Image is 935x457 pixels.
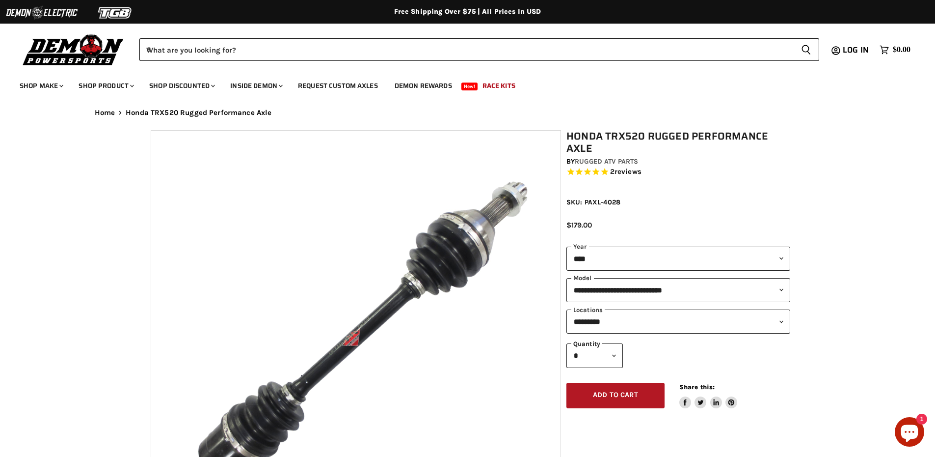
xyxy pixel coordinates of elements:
div: by [566,156,790,167]
span: Rated 5.0 out of 5 stars 2 reviews [566,167,790,177]
a: $0.00 [875,43,915,57]
a: Request Custom Axles [291,76,385,96]
a: Home [95,109,115,117]
select: keys [566,310,790,334]
span: Share this: [679,383,715,391]
img: TGB Logo 2 [79,3,152,22]
img: Demon Electric Logo 2 [5,3,79,22]
button: Search [793,38,819,61]
a: Race Kits [475,76,523,96]
nav: Breadcrumbs [75,109,860,117]
span: 2 reviews [610,168,641,176]
a: Shop Make [12,76,69,96]
a: Shop Product [71,76,140,96]
img: Demon Powersports [20,32,127,67]
select: year [566,247,790,271]
div: SKU: PAXL-4028 [566,197,790,207]
ul: Main menu [12,72,908,96]
span: Honda TRX520 Rugged Performance Axle [126,109,271,117]
inbox-online-store-chat: Shopify online store chat [892,417,927,449]
span: $179.00 [566,221,592,229]
select: Quantity [566,343,623,368]
span: Log in [843,44,869,56]
span: Add to cart [593,391,638,399]
form: Product [139,38,819,61]
div: Free Shipping Over $75 | All Prices In USD [75,7,860,16]
input: When autocomplete results are available use up and down arrows to review and enter to select [139,38,793,61]
span: New! [461,83,478,90]
select: modal-name [566,278,790,302]
button: Add to cart [566,383,665,409]
a: Shop Discounted [142,76,221,96]
aside: Share this: [679,383,738,409]
a: Log in [838,46,875,55]
a: Rugged ATV Parts [575,157,638,166]
h1: Honda TRX520 Rugged Performance Axle [566,130,790,155]
a: Inside Demon [223,76,289,96]
span: reviews [614,168,641,176]
a: Demon Rewards [387,76,459,96]
span: $0.00 [893,45,910,55]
